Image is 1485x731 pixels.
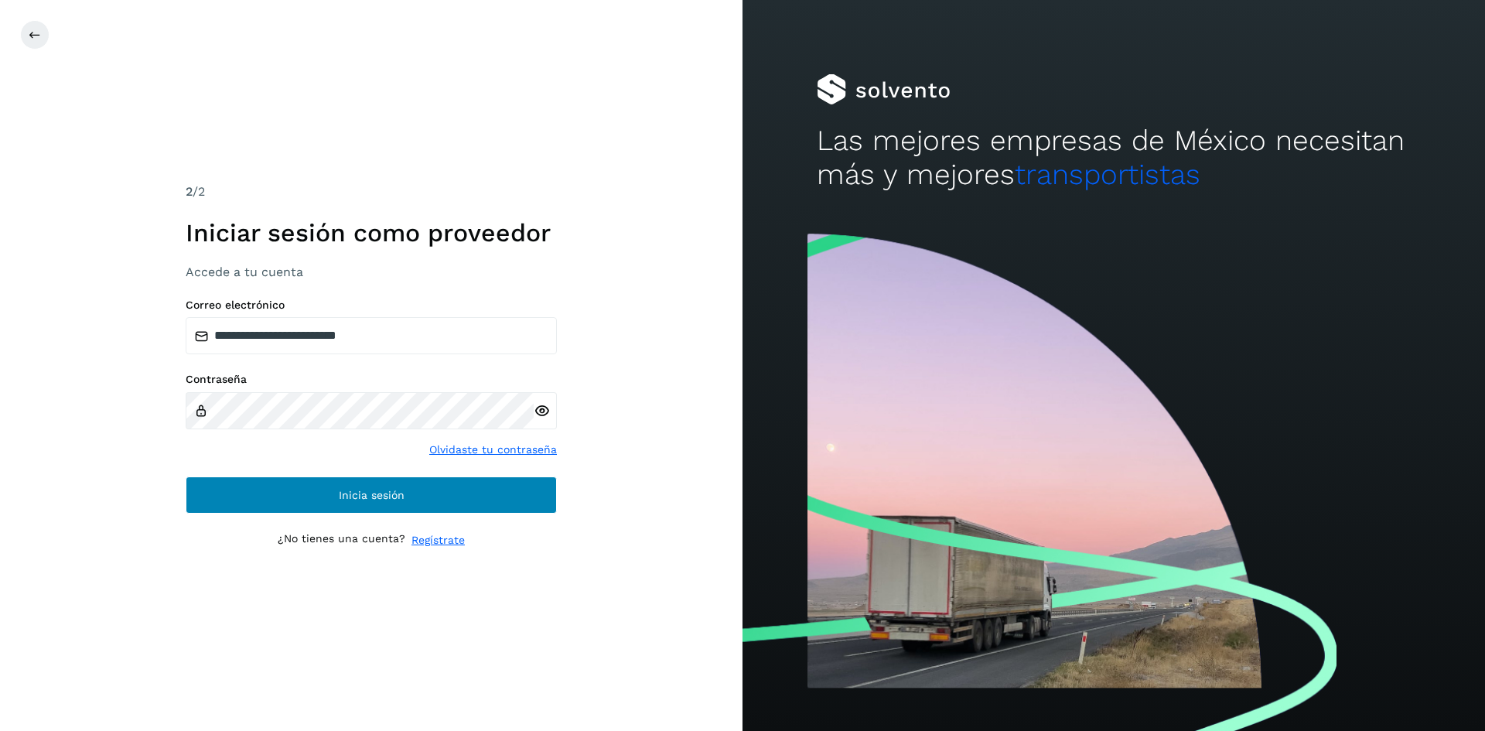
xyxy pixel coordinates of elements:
div: /2 [186,183,557,201]
span: Inicia sesión [339,490,405,500]
label: Correo electrónico [186,299,557,312]
h1: Iniciar sesión como proveedor [186,218,557,248]
h3: Accede a tu cuenta [186,265,557,279]
span: transportistas [1015,158,1200,191]
label: Contraseña [186,373,557,386]
button: Inicia sesión [186,477,557,514]
a: Olvidaste tu contraseña [429,442,557,458]
a: Regístrate [411,532,465,548]
span: 2 [186,184,193,199]
p: ¿No tienes una cuenta? [278,532,405,548]
h2: Las mejores empresas de México necesitan más y mejores [817,124,1411,193]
